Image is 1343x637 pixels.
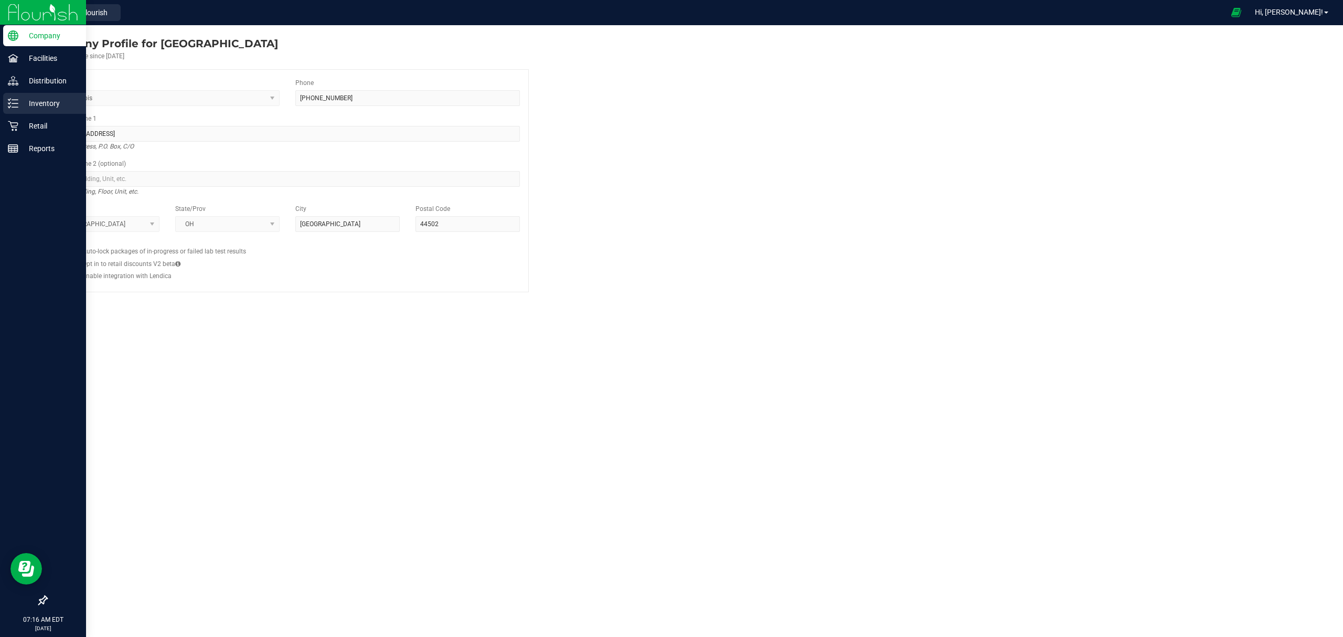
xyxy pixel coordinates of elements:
inline-svg: Facilities [8,53,18,63]
inline-svg: Distribution [8,76,18,86]
inline-svg: Retail [8,121,18,131]
inline-svg: Reports [8,143,18,154]
label: Address Line 2 (optional) [55,159,126,168]
label: Opt in to retail discounts V2 beta [82,259,180,269]
inline-svg: Company [8,30,18,41]
p: Facilities [18,52,81,65]
p: Inventory [18,97,81,110]
div: Riviera Creek [46,36,278,51]
span: Open Ecommerce Menu [1224,2,1248,23]
input: (123) 456-7890 [295,90,520,106]
div: Account active since [DATE] [46,51,278,61]
input: Postal Code [415,216,520,232]
p: Company [18,29,81,42]
input: Suite, Building, Unit, etc. [55,171,520,187]
h2: Configs [55,240,520,247]
label: Postal Code [415,204,450,214]
label: City [295,204,306,214]
span: Hi, [PERSON_NAME]! [1255,8,1323,16]
input: City [295,216,400,232]
p: 07:16 AM EDT [5,615,81,624]
i: Street address, P.O. Box, C/O [55,140,134,153]
iframe: Resource center [10,553,42,585]
p: Reports [18,142,81,155]
label: Phone [295,78,314,88]
p: [DATE] [5,624,81,632]
label: State/Prov [175,204,206,214]
label: Auto-lock packages of in-progress or failed lab test results [82,247,246,256]
p: Distribution [18,75,81,87]
p: Retail [18,120,81,132]
i: Suite, Building, Floor, Unit, etc. [55,185,138,198]
label: Enable integration with Lendica [82,271,172,281]
inline-svg: Inventory [8,98,18,109]
input: Address [55,126,520,142]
